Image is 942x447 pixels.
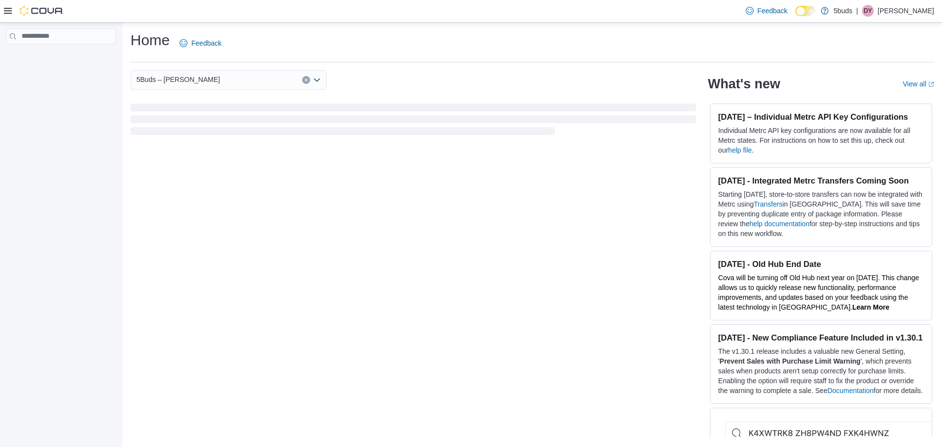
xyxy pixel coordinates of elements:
a: Feedback [742,1,791,21]
button: Clear input [302,76,310,84]
a: help file [728,146,752,154]
h3: [DATE] - New Compliance Feature Included in v1.30.1 [718,333,924,342]
p: Individual Metrc API key configurations are now available for all Metrc states. For instructions ... [718,126,924,155]
input: Dark Mode [795,6,816,16]
p: | [856,5,858,17]
p: [PERSON_NAME] [878,5,934,17]
span: DY [864,5,872,17]
span: Dark Mode [795,16,796,17]
span: Feedback [191,38,221,48]
a: View allExternal link [903,80,934,88]
h2: What's new [708,76,780,92]
a: help documentation [750,220,810,228]
a: Learn More [852,303,889,311]
svg: External link [928,81,934,87]
p: The v1.30.1 release includes a valuable new General Setting, ' ', which prevents sales when produ... [718,346,924,395]
button: Open list of options [313,76,321,84]
div: Danielle Young [862,5,874,17]
a: Feedback [176,33,225,53]
a: Transfers [754,200,783,208]
nav: Complex example [6,46,116,70]
strong: Prevent Sales with Purchase Limit Warning [720,357,861,365]
span: Feedback [758,6,787,16]
span: Loading [131,105,696,137]
span: 5Buds – [PERSON_NAME] [136,74,220,85]
h3: [DATE] – Individual Metrc API Key Configurations [718,112,924,122]
p: 5buds [834,5,852,17]
h3: [DATE] - Integrated Metrc Transfers Coming Soon [718,176,924,185]
img: Cova [20,6,64,16]
a: Documentation [827,387,873,394]
h3: [DATE] - Old Hub End Date [718,259,924,269]
h1: Home [131,30,170,50]
span: Cova will be turning off Old Hub next year on [DATE]. This change allows us to quickly release ne... [718,274,919,311]
p: Starting [DATE], store-to-store transfers can now be integrated with Metrc using in [GEOGRAPHIC_D... [718,189,924,238]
